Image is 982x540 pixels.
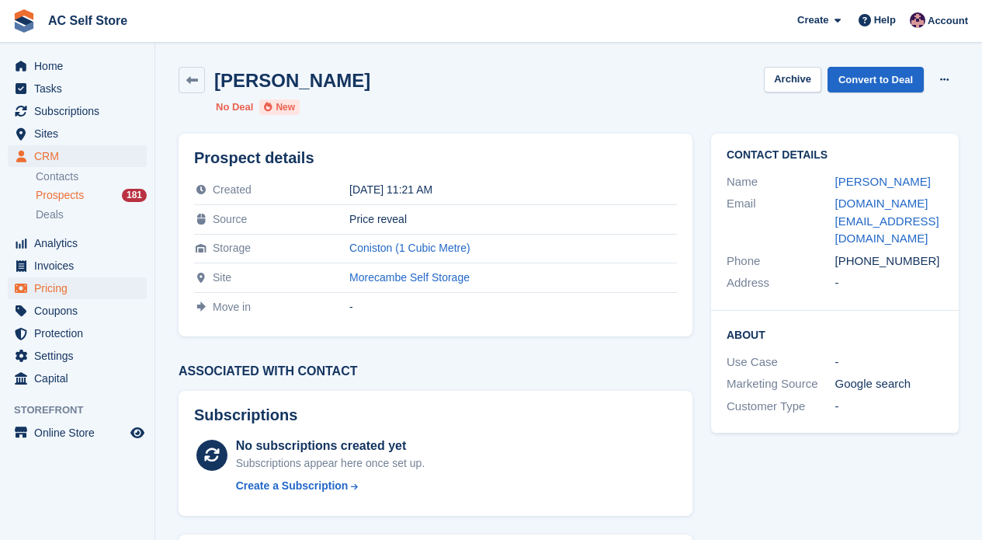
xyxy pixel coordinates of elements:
[236,478,349,494] div: Create a Subscription
[727,253,835,270] div: Phone
[122,189,147,202] div: 181
[8,123,147,145] a: menu
[34,232,127,254] span: Analytics
[213,183,252,196] span: Created
[727,354,835,371] div: Use Case
[213,271,231,284] span: Site
[828,67,924,92] a: Convert to Deal
[14,402,154,418] span: Storefront
[727,375,835,393] div: Marketing Source
[34,100,127,122] span: Subscriptions
[8,100,147,122] a: menu
[34,78,127,99] span: Tasks
[34,300,127,322] span: Coupons
[8,55,147,77] a: menu
[34,368,127,389] span: Capital
[835,398,944,416] div: -
[8,368,147,389] a: menu
[8,277,147,299] a: menu
[194,149,677,167] h2: Prospect details
[8,78,147,99] a: menu
[34,145,127,167] span: CRM
[259,99,300,115] li: New
[349,242,470,254] a: Coniston (1 Cubic Metre)
[34,422,127,444] span: Online Store
[349,301,677,313] div: -
[236,478,425,494] a: Create a Subscription
[928,13,968,29] span: Account
[727,326,943,342] h2: About
[213,301,251,313] span: Move in
[236,455,425,472] div: Subscriptions appear here once set up.
[349,271,470,284] a: Morecambe Self Storage
[36,188,84,203] span: Prospects
[8,422,147,444] a: menu
[236,437,425,455] div: No subscriptions created yet
[34,345,127,367] span: Settings
[797,12,828,28] span: Create
[727,274,835,292] div: Address
[216,99,253,115] li: No Deal
[727,195,835,248] div: Email
[835,197,939,245] a: [DOMAIN_NAME][EMAIL_ADDRESS][DOMAIN_NAME]
[213,242,251,254] span: Storage
[34,55,127,77] span: Home
[8,345,147,367] a: menu
[727,173,835,191] div: Name
[835,354,944,371] div: -
[8,255,147,277] a: menu
[42,8,134,33] a: AC Self Store
[34,277,127,299] span: Pricing
[835,175,931,188] a: [PERSON_NAME]
[874,12,896,28] span: Help
[128,423,147,442] a: Preview store
[8,145,147,167] a: menu
[8,300,147,322] a: menu
[910,12,925,28] img: Ted Cox
[34,123,127,145] span: Sites
[349,183,677,196] div: [DATE] 11:21 AM
[12,9,36,33] img: stora-icon-8386f47178a22dfd0bd8f6a31ec36ba5ce8667c1dd55bd0f319d3a0aa187defe.svg
[8,232,147,254] a: menu
[36,169,147,184] a: Contacts
[764,67,821,92] button: Archive
[34,322,127,344] span: Protection
[214,70,370,91] h2: [PERSON_NAME]
[179,364,692,378] h3: Associated with contact
[36,207,147,223] a: Deals
[835,375,944,393] div: Google search
[34,255,127,277] span: Invoices
[36,187,147,204] a: Prospects 181
[36,207,64,222] span: Deals
[8,322,147,344] a: menu
[835,274,944,292] div: -
[213,213,247,225] span: Source
[194,406,677,424] h2: Subscriptions
[349,213,677,225] div: Price reveal
[835,253,944,270] div: [PHONE_NUMBER]
[727,149,943,162] h2: Contact Details
[727,398,835,416] div: Customer Type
